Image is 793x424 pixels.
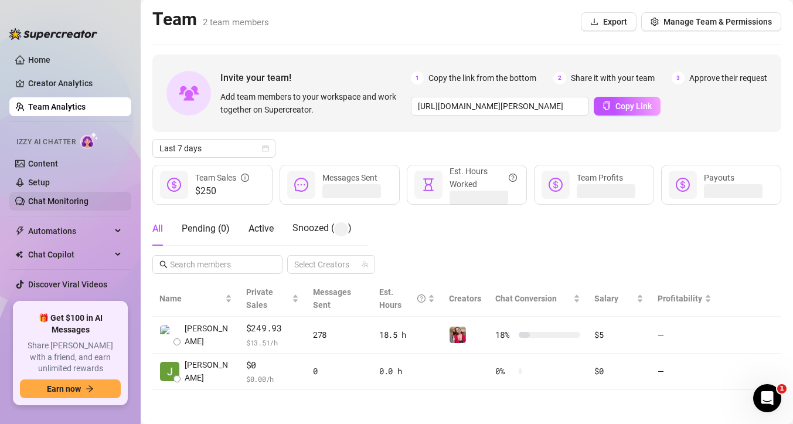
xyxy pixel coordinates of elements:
span: Last 7 days [159,140,268,157]
div: 278 [313,328,365,341]
span: Chat Copilot [28,245,111,264]
img: AI Chatter [80,132,98,149]
span: Manage Team & Permissions [663,17,772,26]
span: $ 13.51 /h [246,337,299,348]
span: dollar-circle [167,178,181,192]
span: $250 [195,184,249,198]
img: Jessica [160,362,179,381]
div: $5 [594,328,643,341]
a: Team Analytics [28,102,86,111]
span: Private Sales [246,287,273,310]
span: Chat Conversion [495,294,557,303]
span: 1 [411,72,424,84]
span: download [590,18,598,26]
span: Copy Link [615,101,652,111]
span: thunderbolt [15,226,25,236]
span: setting [651,18,659,26]
span: info-circle [241,171,249,184]
span: [PERSON_NAME] [185,322,232,348]
span: question-circle [417,286,426,311]
span: team [362,261,369,268]
span: Name [159,292,223,305]
span: Share it with your team [571,72,655,84]
span: [PERSON_NAME] [185,358,232,384]
span: copy [603,101,611,110]
span: Payouts [704,173,734,182]
span: Profitability [658,294,702,303]
a: Home [28,55,50,65]
div: All [152,222,163,236]
span: Messages Sent [313,287,351,310]
span: 18 % [495,328,514,341]
a: Chat Monitoring [28,196,89,206]
a: Setup [28,178,50,187]
a: Creator Analytics [28,74,122,93]
span: Share [PERSON_NAME] with a friend, and earn unlimited rewards [20,340,121,375]
span: $0 [246,358,299,372]
th: Creators [442,281,488,317]
span: question-circle [509,165,517,191]
img: logo-BBDzfeDw.svg [9,28,97,40]
span: Active [249,223,274,234]
span: search [159,260,168,269]
span: 2 team members [203,17,269,28]
div: 0 [313,365,365,378]
img: Lhui Bernardo [160,325,179,344]
td: — [651,354,719,391]
span: Snoozed ( ) [292,222,352,233]
button: Earn nowarrow-right [20,379,121,398]
span: 🎁 Get $100 in AI Messages [20,313,121,335]
span: 0 % [495,365,514,378]
span: hourglass [421,178,435,192]
span: Export [603,17,627,26]
div: Est. Hours Worked [450,165,517,191]
a: Discover Viral Videos [28,280,107,289]
span: Salary [594,294,618,303]
div: $0 [594,365,643,378]
div: Team Sales [195,171,249,184]
span: message [294,178,308,192]
img: Estefania [450,327,466,343]
span: $249.93 [246,321,299,335]
div: Pending ( 0 ) [182,222,230,236]
span: dollar-circle [549,178,563,192]
span: 2 [553,72,566,84]
div: 18.5 h [379,328,435,341]
span: Earn now [47,384,81,394]
span: 3 [672,72,685,84]
img: Chat Copilot [15,250,23,259]
h2: Team [152,8,269,30]
span: Izzy AI Chatter [16,137,76,148]
span: $ 0.00 /h [246,373,299,385]
span: 1 [777,384,787,394]
span: arrow-right [86,385,94,393]
span: Invite your team! [220,70,411,85]
td: — [651,317,719,354]
div: Est. Hours [379,286,426,311]
span: Automations [28,222,111,240]
button: Manage Team & Permissions [641,12,781,31]
span: Approve their request [689,72,767,84]
a: Content [28,159,58,168]
iframe: Intercom live chat [753,384,781,412]
th: Name [152,281,239,317]
span: dollar-circle [676,178,690,192]
span: Messages Sent [322,173,377,182]
span: Add team members to your workspace and work together on Supercreator. [220,90,406,116]
div: 0.0 h [379,365,435,378]
span: calendar [262,145,269,152]
button: Export [581,12,637,31]
input: Search members [170,258,266,271]
span: Team Profits [577,173,623,182]
span: Copy the link from the bottom [428,72,536,84]
button: Copy Link [594,97,661,116]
